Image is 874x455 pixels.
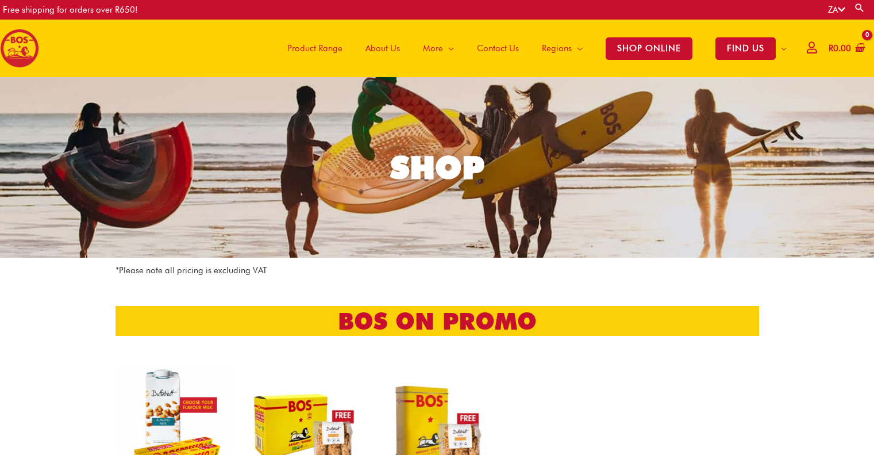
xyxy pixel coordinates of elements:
[267,20,798,77] nav: Site Navigation
[115,306,759,336] h2: bos on promo
[826,36,865,62] a: View Shopping Cart, empty
[854,2,865,13] a: Search button
[411,20,465,77] a: More
[829,43,851,53] bdi: 0.00
[829,43,833,53] span: R
[542,31,572,66] span: Regions
[390,152,484,183] div: SHOP
[354,20,411,77] a: About Us
[423,31,443,66] span: More
[530,20,594,77] a: Regions
[606,37,692,60] span: SHOP ONLINE
[465,20,530,77] a: Contact Us
[287,31,342,66] span: Product Range
[115,263,759,278] p: *Please note all pricing is excluding VAT
[365,31,400,66] span: About Us
[477,31,519,66] span: Contact Us
[828,5,845,15] a: ZA
[276,20,354,77] a: Product Range
[594,20,704,77] a: SHOP ONLINE
[715,37,776,60] span: FIND US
